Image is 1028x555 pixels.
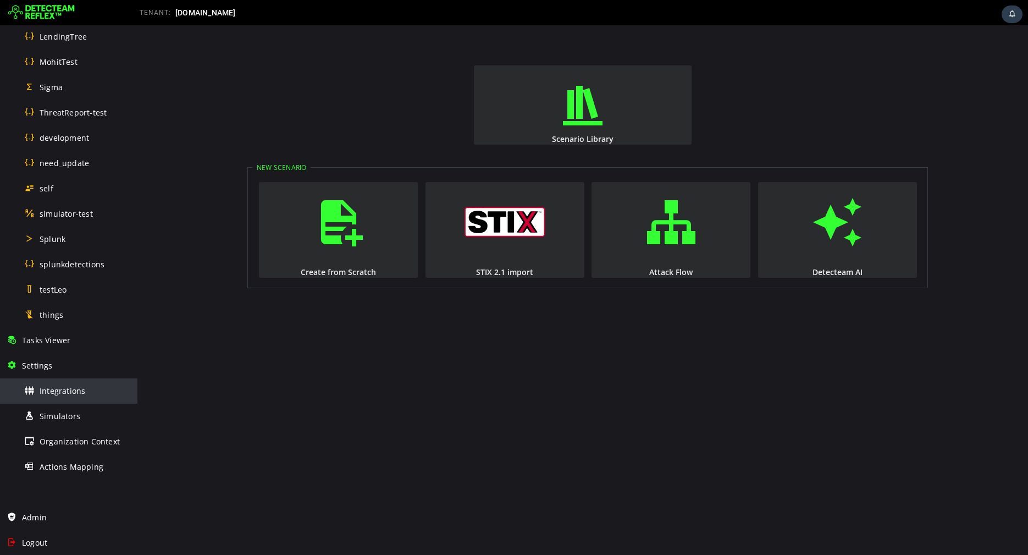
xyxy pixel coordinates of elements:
button: Create from Scratch [121,157,280,252]
span: MohitTest [40,57,78,67]
div: Attack Flow [453,241,614,252]
span: need_update [40,158,89,168]
span: Sigma [40,82,63,92]
span: Simulators [40,411,80,421]
span: Actions Mapping [40,461,103,472]
button: Attack Flow [454,157,613,252]
span: development [40,133,89,143]
span: Settings [22,360,53,371]
div: STIX 2.1 import [287,241,448,252]
span: TENANT: [140,9,171,17]
span: splunkdetections [40,259,104,270]
span: ThreatReport-test [40,107,107,118]
div: Create from Scratch [120,241,281,252]
button: Detecteam AI [621,157,780,252]
span: self [40,183,53,194]
div: Scenario Library [335,108,555,119]
span: Logout [22,537,47,548]
span: Admin [22,512,47,523]
span: [DOMAIN_NAME] [175,8,236,17]
span: Tasks Viewer [22,335,70,345]
img: Detecteam logo [8,4,75,21]
span: Organization Context [40,436,120,447]
legend: New Scenario [115,138,173,147]
span: Splunk [40,234,65,244]
button: Scenario Library [336,40,554,119]
div: Detecteam AI [620,241,781,252]
span: things [40,310,63,320]
img: logo_stix.svg [327,182,408,212]
button: STIX 2.1 import [288,157,447,252]
span: LendingTree [40,31,87,42]
span: testLeo [40,284,67,295]
span: Integrations [40,386,85,396]
div: Task Notifications [1002,6,1023,23]
span: simulator-test [40,208,93,219]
